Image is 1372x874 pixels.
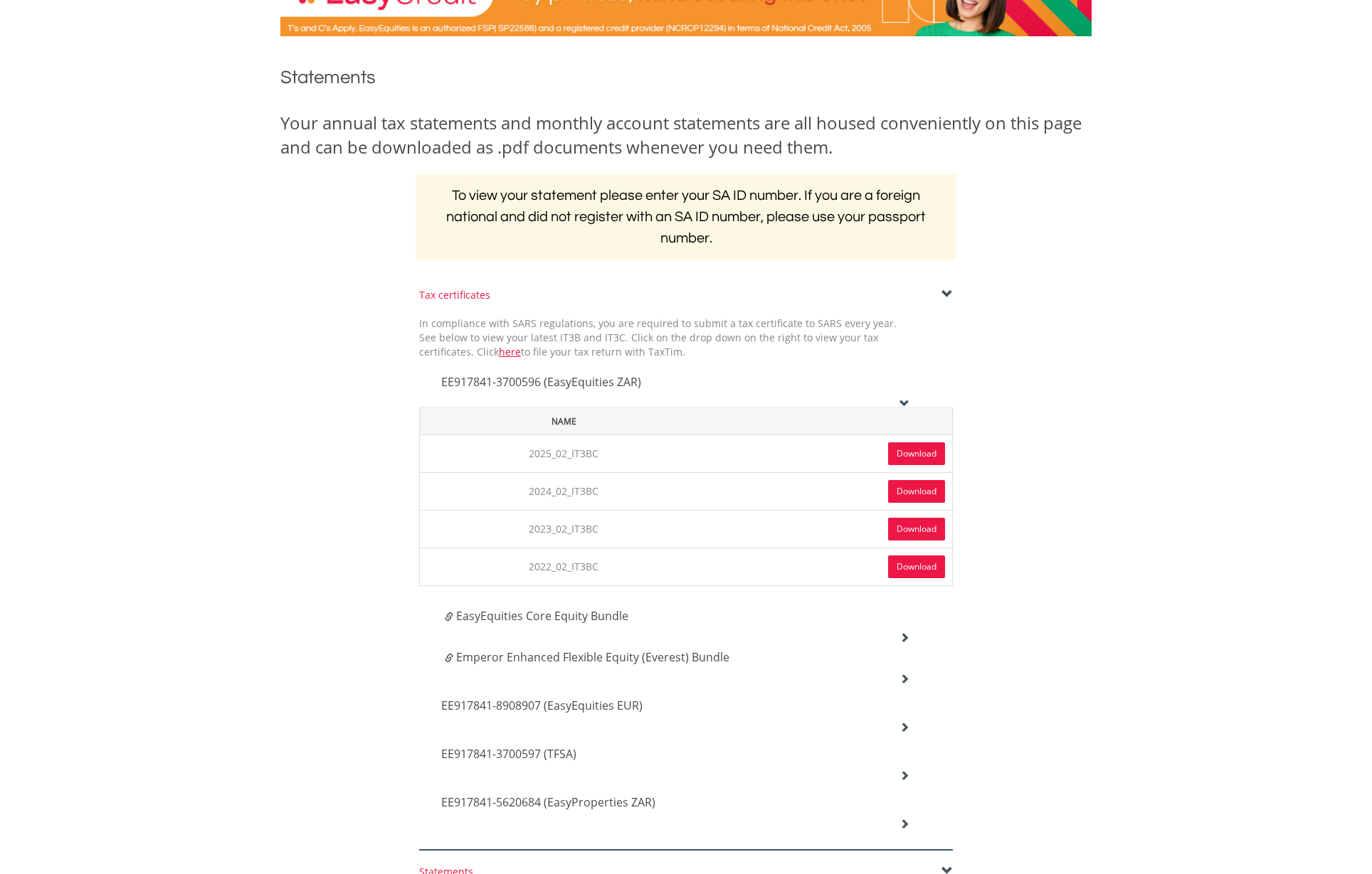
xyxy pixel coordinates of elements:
[420,407,708,435] th: Name
[441,746,576,762] span: EE917841-3700597 (TFSA)
[888,555,945,578] a: Download
[456,608,628,624] span: EasyEquities Core Equity Bundle
[888,480,945,503] a: Download
[280,111,1092,160] div: Your annual tax statements and monthly account statements are all housed conveniently on this pag...
[420,548,708,585] td: 2022_02_IT3BC
[888,518,945,540] a: Download
[420,472,708,510] td: 2024_02_IT3BC
[419,288,953,302] div: Tax certificates
[416,174,956,260] h2: To view your statement please enter your SA ID number. If you are a foreign national and did not ...
[441,794,655,810] span: EE917841-5620684 (EasyProperties ZAR)
[420,510,708,548] td: 2023_02_IT3BC
[419,316,897,358] span: In compliance with SARS regulations, you are required to submit a tax certificate to SARS every y...
[477,345,685,358] span: Click to file your tax return with TaxTim.
[280,68,376,87] span: Statements
[420,435,708,472] td: 2025_02_IT3BC
[456,649,729,665] span: Emperor Enhanced Flexible Equity (Everest) Bundle
[499,345,521,358] a: here
[441,698,643,713] span: EE917841-8908907 (EasyEquities EUR)
[441,374,641,390] span: EE917841-3700596 (EasyEquities ZAR)
[888,442,945,465] a: Download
